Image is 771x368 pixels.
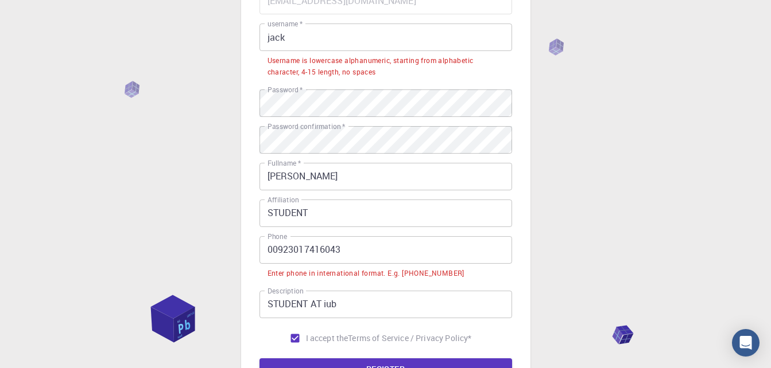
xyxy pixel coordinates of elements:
p: Terms of Service / Privacy Policy * [348,332,471,344]
div: Username is lowercase alphanumeric, starting from alphabetic character, 4-15 length, no spaces [268,55,504,78]
label: Affiliation [268,195,299,205]
div: Open Intercom Messenger [732,329,760,357]
span: I accept the [306,332,348,344]
label: Fullname [268,158,301,168]
label: Password confirmation [268,122,345,131]
label: username [268,19,303,29]
label: Phone [268,232,287,241]
label: Password [268,85,303,95]
a: Terms of Service / Privacy Policy* [348,332,471,344]
label: Description [268,286,304,296]
div: Enter phone in international format. E.g. [PHONE_NUMBER] [268,268,464,279]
